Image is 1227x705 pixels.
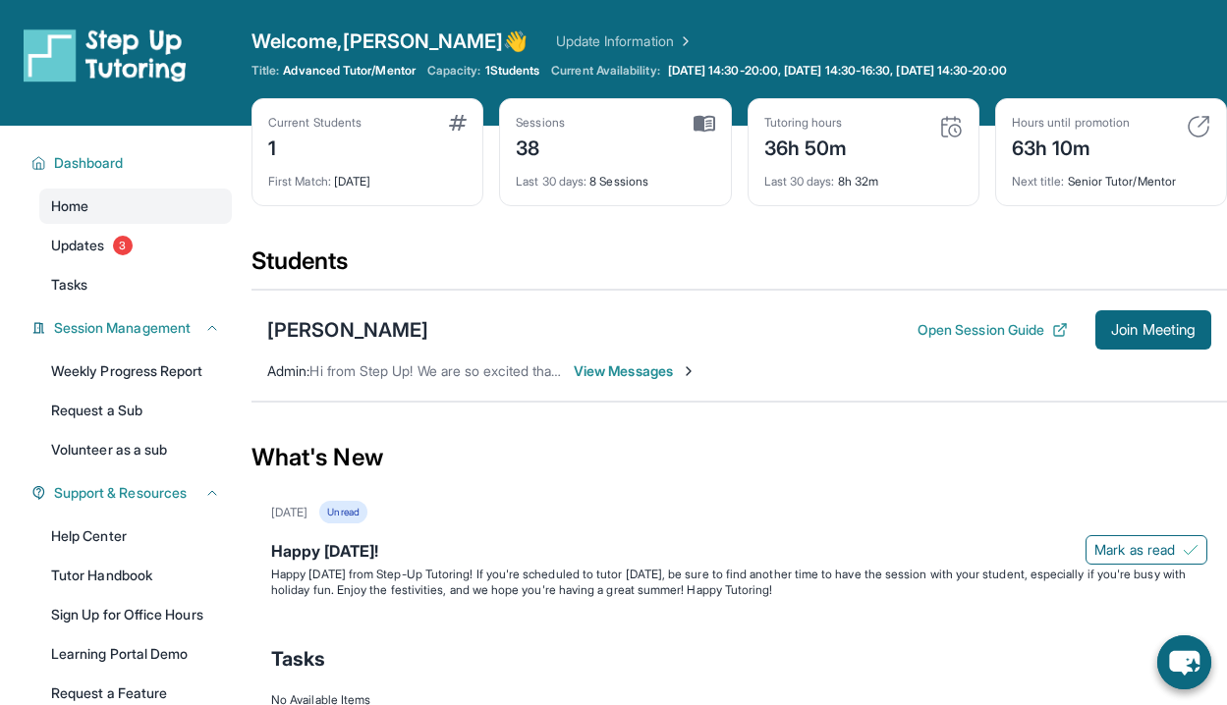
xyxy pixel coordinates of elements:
span: View Messages [574,361,697,381]
span: Admin : [267,362,309,379]
span: First Match : [268,174,331,189]
img: card [449,115,467,131]
a: Request a Sub [39,393,232,428]
span: Last 30 days : [764,174,835,189]
img: Chevron Right [674,31,694,51]
img: Chevron-Right [681,363,697,379]
span: Dashboard [54,153,124,173]
img: card [939,115,963,138]
span: Current Availability: [551,63,659,79]
div: Sessions [516,115,565,131]
a: Update Information [556,31,694,51]
span: Join Meeting [1111,324,1196,336]
span: Tasks [271,645,325,673]
a: Learning Portal Demo [39,636,232,672]
a: Weekly Progress Report [39,353,232,389]
button: Session Management [46,318,220,338]
div: Senior Tutor/Mentor [1012,162,1210,190]
span: Welcome, [PERSON_NAME] 👋 [251,27,529,55]
span: Title: [251,63,279,79]
div: 36h 50m [764,131,848,162]
div: Hours until promotion [1012,115,1130,131]
button: Mark as read [1086,535,1207,565]
span: 1 Students [485,63,540,79]
span: Home [51,196,88,216]
a: Tasks [39,267,232,302]
a: Updates3 [39,228,232,263]
div: 1 [268,131,362,162]
span: Updates [51,236,105,255]
div: Unread [319,501,366,523]
div: 63h 10m [1012,131,1130,162]
div: Students [251,245,1227,289]
div: 8 Sessions [516,162,714,190]
button: Dashboard [46,153,220,173]
a: Home [39,189,232,224]
div: What's New [251,414,1227,501]
img: card [1187,115,1210,138]
span: [DATE] 14:30-20:00, [DATE] 14:30-16:30, [DATE] 14:30-20:00 [668,63,1007,79]
a: Tutor Handbook [39,558,232,593]
div: 8h 32m [764,162,963,190]
span: Capacity: [427,63,481,79]
span: 3 [113,236,133,255]
span: Next title : [1012,174,1065,189]
div: [DATE] [271,505,307,520]
button: chat-button [1157,635,1211,689]
div: Tutoring hours [764,115,848,131]
a: Volunteer as a sub [39,432,232,467]
button: Support & Resources [46,483,220,503]
span: Advanced Tutor/Mentor [283,63,415,79]
a: Sign Up for Office Hours [39,597,232,632]
div: Happy [DATE]! [271,539,1207,567]
div: [DATE] [268,162,467,190]
span: Last 30 days : [516,174,586,189]
img: logo [24,27,187,82]
button: Join Meeting [1095,310,1211,350]
span: Tasks [51,275,87,295]
div: 38 [516,131,565,162]
span: Mark as read [1094,540,1175,560]
button: Open Session Guide [918,320,1068,340]
img: Mark as read [1183,542,1199,558]
p: Happy [DATE] from Step-Up Tutoring! If you're scheduled to tutor [DATE], be sure to find another ... [271,567,1207,598]
a: [DATE] 14:30-20:00, [DATE] 14:30-16:30, [DATE] 14:30-20:00 [664,63,1011,79]
div: [PERSON_NAME] [267,316,428,344]
a: Help Center [39,518,232,554]
img: card [694,115,715,133]
div: Current Students [268,115,362,131]
span: Support & Resources [54,483,187,503]
span: Session Management [54,318,191,338]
